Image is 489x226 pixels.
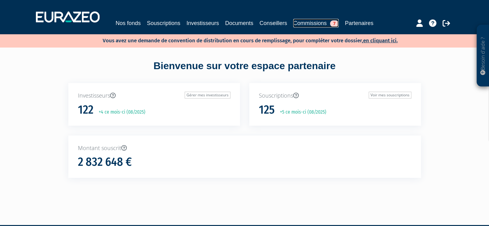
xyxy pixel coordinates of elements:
a: Gérer mes investisseurs [185,92,230,98]
a: Commissions7 [293,19,339,27]
a: Nos fonds [116,19,141,27]
a: Conseillers [260,19,287,27]
a: Investisseurs [187,19,219,27]
div: Bienvenue sur votre espace partenaire [64,59,426,83]
img: 1732889491-logotype_eurazeo_blanc_rvb.png [36,11,100,23]
p: +4 ce mois-ci (08/2025) [94,109,145,116]
p: Montant souscrit [78,144,411,152]
h1: 2 832 648 € [78,156,132,169]
p: Besoin d'aide ? [479,28,487,84]
a: Documents [225,19,253,27]
p: Vous avez une demande de convention de distribution en cours de remplissage, pour compléter votre... [85,36,398,44]
a: Partenaires [345,19,373,27]
a: en cliquant ici. [363,37,398,44]
p: Investisseurs [78,92,230,100]
a: Voir mes souscriptions [369,92,411,98]
p: Souscriptions [259,92,411,100]
h1: 125 [259,103,275,116]
span: 7 [330,20,339,27]
a: Souscriptions [147,19,180,27]
p: +5 ce mois-ci (08/2025) [276,109,326,116]
h1: 122 [78,103,93,116]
